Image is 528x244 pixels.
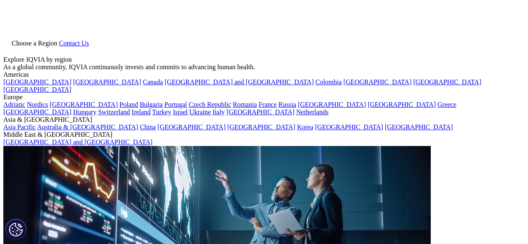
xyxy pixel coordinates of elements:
a: [GEOGRAPHIC_DATA] and [GEOGRAPHIC_DATA] [164,78,313,86]
a: Turkey [152,108,172,116]
div: Middle East & [GEOGRAPHIC_DATA] [3,131,525,138]
div: Asia & [GEOGRAPHIC_DATA] [3,116,525,123]
a: Hungary [73,108,96,116]
a: Netherlands [296,108,328,116]
a: Italy [212,108,225,116]
a: [GEOGRAPHIC_DATA] [157,123,225,131]
a: China [140,123,156,131]
a: Czech Republic [189,101,231,108]
a: Contact Us [59,40,89,47]
a: [GEOGRAPHIC_DATA] [368,101,436,108]
a: Switzerland [98,108,130,116]
a: Asia Pacific [3,123,36,131]
a: Nordics [27,101,48,108]
a: Romania [233,101,257,108]
div: Explore IQVIA by region [3,56,525,63]
a: Korea [297,123,313,131]
a: Israel [173,108,188,116]
a: [GEOGRAPHIC_DATA] [298,101,366,108]
a: [GEOGRAPHIC_DATA] [413,78,481,86]
a: [GEOGRAPHIC_DATA] [227,108,295,116]
a: Australia & [GEOGRAPHIC_DATA] [37,123,138,131]
span: Choose a Region [12,40,57,47]
a: [GEOGRAPHIC_DATA] [315,123,383,131]
a: [GEOGRAPHIC_DATA] [227,123,296,131]
a: [GEOGRAPHIC_DATA] and [GEOGRAPHIC_DATA] [3,138,152,146]
a: Greece [437,101,456,108]
a: Ireland [132,108,151,116]
a: Russia [278,101,296,108]
a: [GEOGRAPHIC_DATA] [50,101,118,108]
a: Canada [143,78,163,86]
a: Ukraine [189,108,211,116]
div: As a global community, IQVIA continuously invests and commits to advancing human health. [3,63,525,71]
div: Europe [3,93,525,101]
a: Bulgaria [140,101,163,108]
a: Portugal [164,101,187,108]
a: [GEOGRAPHIC_DATA] [344,78,412,86]
a: [GEOGRAPHIC_DATA] [385,123,453,131]
a: [GEOGRAPHIC_DATA] [73,78,141,86]
a: [GEOGRAPHIC_DATA] [3,78,71,86]
a: Poland [119,101,138,108]
button: Cookies Settings [5,219,26,240]
a: Colombia [316,78,342,86]
a: [GEOGRAPHIC_DATA] [3,86,71,93]
a: [GEOGRAPHIC_DATA] [3,108,71,116]
div: Americas [3,71,525,78]
a: France [259,101,277,108]
a: Adriatic [3,101,25,108]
